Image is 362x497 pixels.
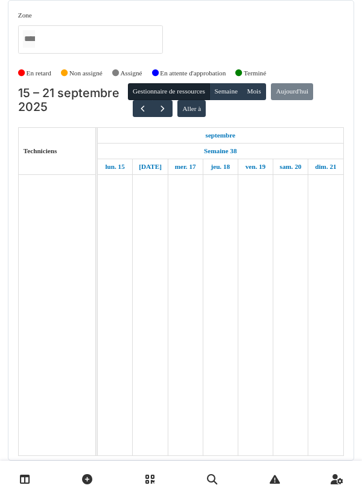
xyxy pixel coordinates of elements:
label: Non assigné [69,68,103,78]
button: Suivant [152,100,172,118]
span: Techniciens [24,147,57,154]
button: Mois [242,83,266,100]
a: 15 septembre 2025 [102,159,127,174]
a: 16 septembre 2025 [136,159,165,174]
a: 18 septembre 2025 [208,159,233,174]
button: Aller à [177,100,206,117]
button: Semaine [209,83,243,100]
label: En attente d'approbation [160,68,226,78]
label: Terminé [244,68,266,78]
a: 19 septembre 2025 [243,159,269,174]
label: Assigné [121,68,142,78]
label: Zone [18,10,32,21]
a: Semaine 38 [201,144,240,159]
button: Gestionnaire de ressources [128,83,210,100]
button: Aujourd'hui [271,83,313,100]
label: En retard [27,68,51,78]
input: Tous [23,30,35,48]
a: 17 septembre 2025 [172,159,199,174]
h2: 15 – 21 septembre 2025 [18,86,128,115]
a: 15 septembre 2025 [203,128,239,143]
a: 20 septembre 2025 [277,159,305,174]
a: 21 septembre 2025 [312,159,339,174]
button: Précédent [133,100,153,118]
